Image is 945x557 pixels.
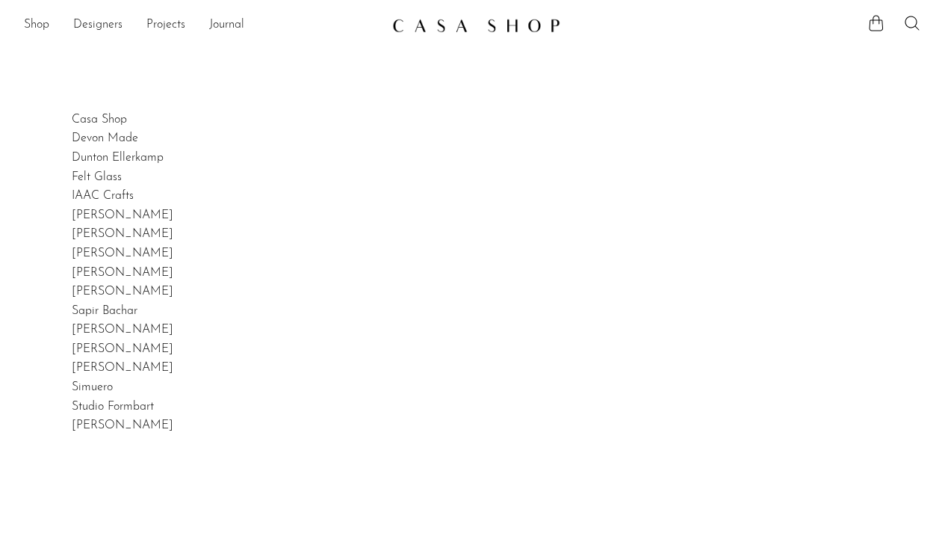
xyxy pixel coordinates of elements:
a: Casa Shop [72,114,127,126]
a: Sapir Bachar [72,305,137,317]
a: [PERSON_NAME] [72,343,173,355]
a: Studio Formbart [72,401,154,413]
a: [PERSON_NAME] [72,419,173,431]
a: Devon Made [72,132,138,144]
a: Designers [73,16,123,35]
a: [PERSON_NAME] [72,267,173,279]
a: IAAC Crafts [72,190,134,202]
a: Projects [146,16,185,35]
a: [PERSON_NAME] [72,209,173,221]
a: [PERSON_NAME] [72,228,173,240]
ul: NEW HEADER MENU [24,13,380,38]
a: [PERSON_NAME] [72,324,173,336]
nav: Desktop navigation [24,13,380,38]
a: Simuero [72,381,113,393]
a: Felt Glass [72,171,122,183]
a: [PERSON_NAME] [72,362,173,374]
a: Dunton Ellerkamp [72,152,164,164]
a: [PERSON_NAME] [72,247,173,259]
a: [PERSON_NAME] [72,286,173,298]
a: Journal [209,16,244,35]
a: Shop [24,16,49,35]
